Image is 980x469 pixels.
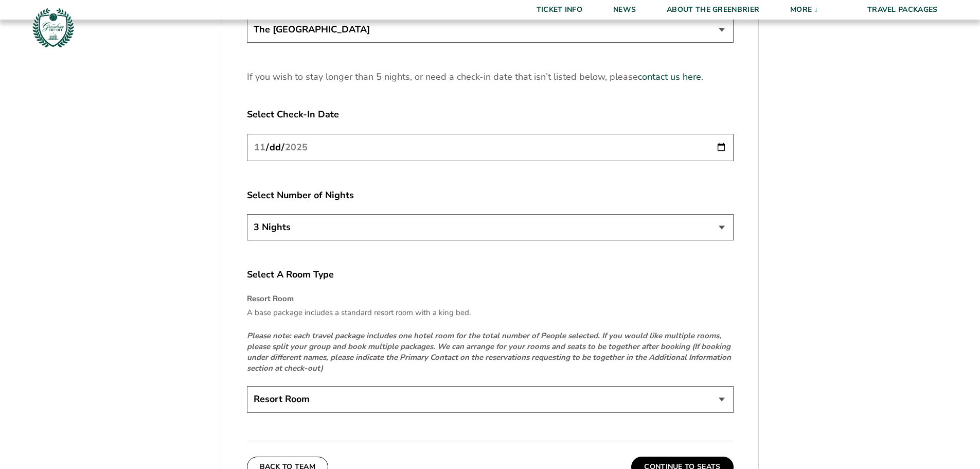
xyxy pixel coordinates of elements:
label: Select Number of Nights [247,189,734,202]
a: contact us here [638,71,701,83]
label: Select A Room Type [247,268,734,281]
img: Greenbrier Tip-Off [31,5,76,50]
label: Select Check-In Date [247,108,734,121]
h4: Resort Room [247,293,734,304]
p: If you wish to stay longer than 5 nights, or need a check-in date that isn’t listed below, please . [247,71,734,83]
em: Please note: each travel package includes one hotel room for the total number of People selected.... [247,331,731,373]
p: A base package includes a standard resort room with a king bed. [247,307,734,318]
